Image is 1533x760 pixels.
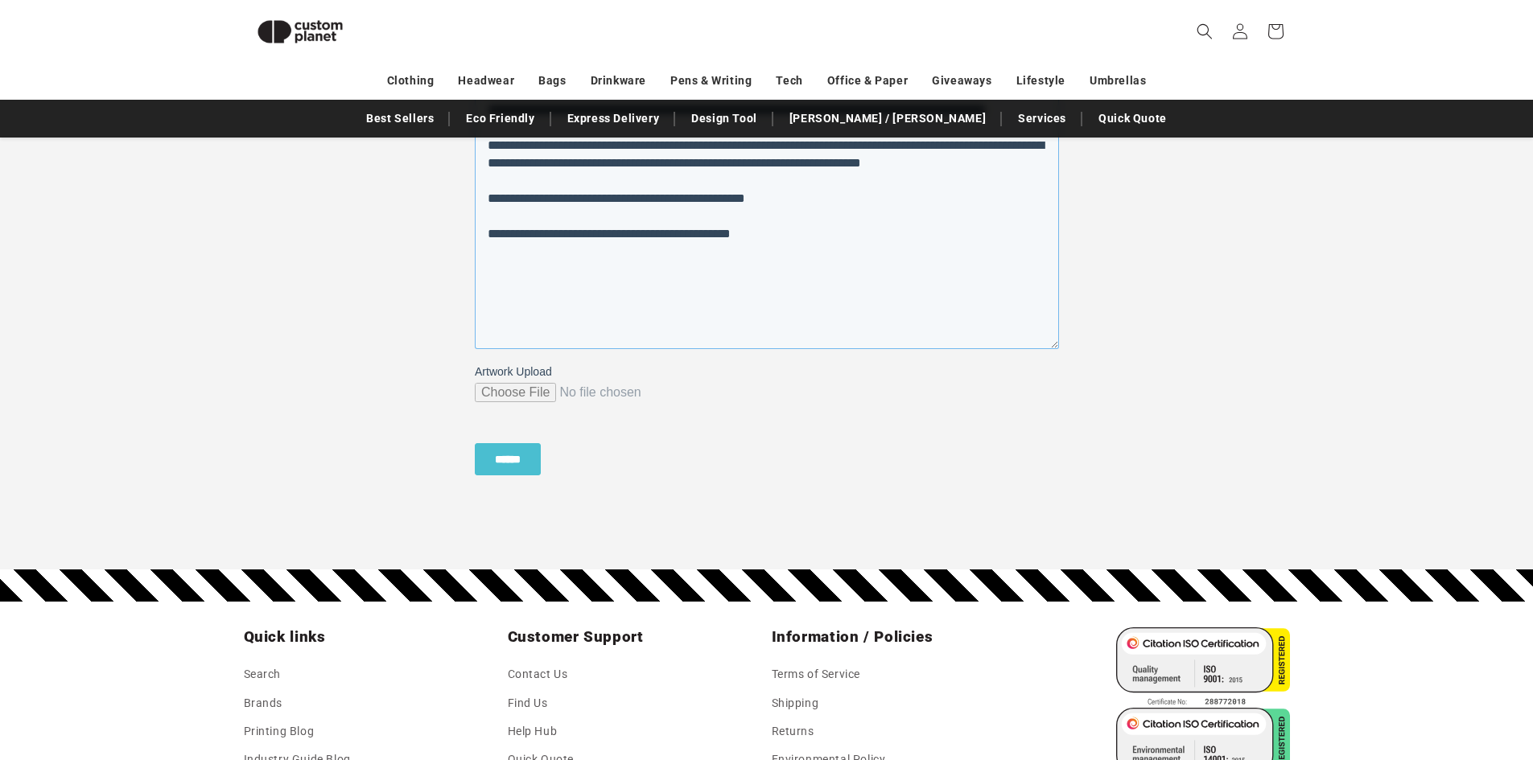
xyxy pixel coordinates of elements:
[1090,67,1146,95] a: Umbrellas
[508,664,568,688] a: Contact Us
[772,689,819,717] a: Shipping
[772,717,814,746] a: Returns
[670,67,752,95] a: Pens & Writing
[244,6,356,57] img: Custom Planet
[772,664,861,688] a: Terms of Service
[508,627,762,647] h2: Customer Support
[1016,67,1065,95] a: Lifestyle
[387,67,435,95] a: Clothing
[1010,105,1074,133] a: Services
[1187,14,1222,49] summary: Search
[776,67,802,95] a: Tech
[772,627,1026,647] h2: Information / Policies
[683,105,765,133] a: Design Tool
[244,664,282,688] a: Search
[559,105,668,133] a: Express Delivery
[458,105,542,133] a: Eco Friendly
[1264,586,1533,760] iframe: Chat Widget
[458,67,514,95] a: Headwear
[508,717,558,746] a: Help Hub
[1090,105,1175,133] a: Quick Quote
[244,689,283,717] a: Brands
[591,67,646,95] a: Drinkware
[781,105,994,133] a: [PERSON_NAME] / [PERSON_NAME]
[244,627,498,647] h2: Quick links
[358,105,442,133] a: Best Sellers
[538,67,566,95] a: Bags
[1116,627,1290,708] img: ISO 9001 Certified
[508,689,548,717] a: Find Us
[827,67,908,95] a: Office & Paper
[932,67,991,95] a: Giveaways
[244,717,315,746] a: Printing Blog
